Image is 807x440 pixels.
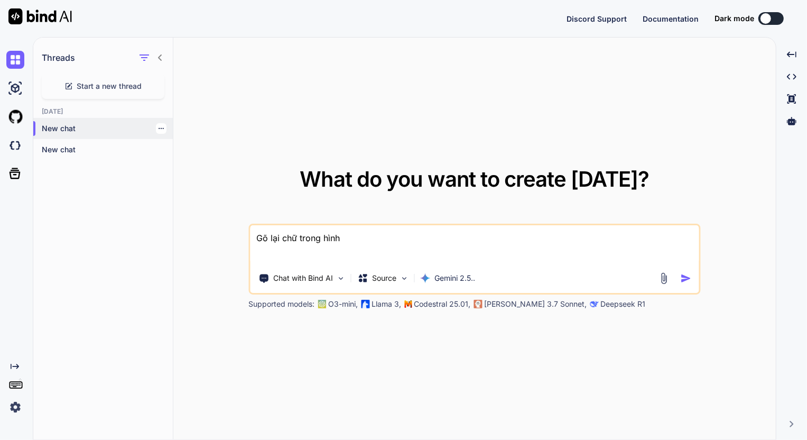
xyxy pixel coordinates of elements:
[6,108,24,126] img: githubLight
[372,273,396,283] p: Source
[77,81,142,91] span: Start a new thread
[414,299,470,309] p: Codestral 25.01,
[567,13,627,24] button: Discord Support
[6,51,24,69] img: chat
[434,273,475,283] p: Gemini 2.5..
[420,273,430,283] img: Gemini 2.5 Pro
[6,398,24,416] img: settings
[657,272,670,285] img: attachment
[474,300,482,308] img: claude
[328,299,358,309] p: O3-mini,
[42,144,173,155] p: New chat
[42,51,75,64] h1: Threads
[8,8,72,24] img: Bind AI
[361,300,369,308] img: Llama2
[600,299,645,309] p: Deepseek R1
[42,123,173,134] p: New chat
[372,299,401,309] p: Llama 3,
[250,225,699,264] textarea: Gõ lại chữ trong hình
[484,299,587,309] p: [PERSON_NAME] 3.7 Sonnet,
[404,300,412,308] img: Mistral-AI
[336,274,345,283] img: Pick Tools
[273,273,333,283] p: Chat with Bind AI
[715,13,754,24] span: Dark mode
[400,274,409,283] img: Pick Models
[643,13,699,24] button: Documentation
[643,14,699,23] span: Documentation
[590,300,598,308] img: claude
[567,14,627,23] span: Discord Support
[6,136,24,154] img: darkCloudIdeIcon
[300,166,649,192] span: What do you want to create [DATE]?
[6,79,24,97] img: ai-studio
[248,299,314,309] p: Supported models:
[318,300,326,308] img: GPT-4
[680,273,691,284] img: icon
[33,107,173,116] h2: [DATE]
